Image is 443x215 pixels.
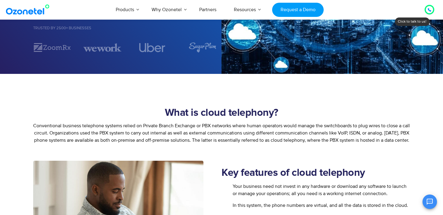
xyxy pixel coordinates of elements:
div: 2 / 7 [33,42,71,53]
div: Image Carousel [33,42,222,53]
button: Open chat [423,194,437,209]
div: 4 / 7 [134,43,171,52]
img: zoomrx.svg [33,42,71,53]
span: Your business need not invest in any hardware or download any software to launch or manage your o... [231,183,410,197]
h2: Key features of cloud telephony [222,167,410,179]
img: sugarplum.svg [188,42,217,53]
span: Conventional business telephone systems relied on Private Branch Exchange or PBX networks where h... [33,123,410,143]
span: In this system, the phone numbers are virtual, and all the data is stored in the cloud. [231,202,408,209]
div: 5 / 7 [184,42,222,53]
img: wework.svg [83,42,121,53]
img: uber.svg [139,43,165,52]
div: 3 / 7 [83,42,121,53]
h5: Trusted by 2500+ Businesses [33,26,222,30]
a: Request a Demo [272,3,324,17]
h2: What is cloud telephony? [33,107,410,119]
